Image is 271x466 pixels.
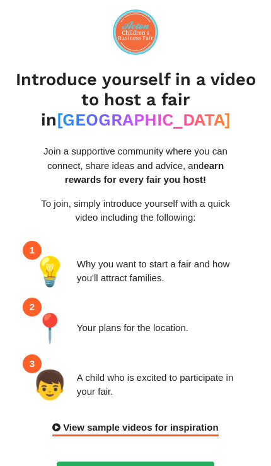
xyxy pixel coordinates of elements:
span: 📍 [32,307,67,350]
h2: Introduce yourself in a video to host a fair in [9,69,262,131]
div: A child who is excited to participate in your fair. [77,371,239,399]
div: 1 [23,241,42,260]
p: To join, simply introduce yourself with a quick video including the following: [32,197,239,225]
div: 2 [23,298,42,317]
div: Your plans for the location. [77,321,188,335]
span: 👦 [32,364,67,407]
div: Why you want to start a fair and how you'll attract families. [77,257,239,286]
span: [GEOGRAPHIC_DATA] [57,110,231,130]
p: Join a supportive community where you can connect, share ideas and advice, and [32,144,239,187]
div: 3 [23,354,42,373]
img: logo-09e7f61fd0461591446672a45e28a4aa4e3f772ea81a4ddf9c7371a8bcc222a1.png [113,9,158,55]
span: 💡 [32,250,67,293]
div: View sample videos for inspiration [52,421,218,437]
